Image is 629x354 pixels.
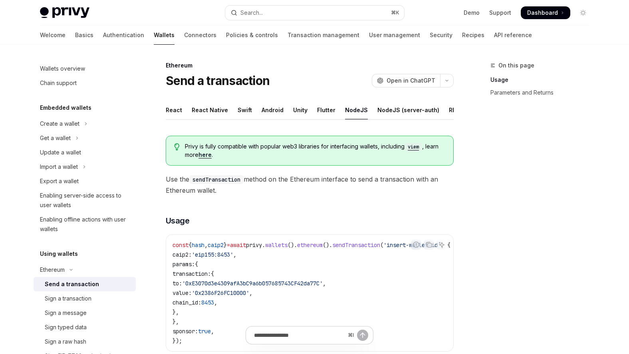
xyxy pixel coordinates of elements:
[40,265,65,275] div: Ethereum
[40,26,65,45] a: Welcome
[323,241,332,249] span: ().
[173,261,195,268] span: params:
[40,148,81,157] div: Update a wallet
[166,73,270,88] h1: Send a transaction
[192,241,204,249] span: hash
[40,162,78,172] div: Import a wallet
[166,61,454,69] div: Ethereum
[265,241,288,249] span: wallets
[288,241,297,249] span: ().
[174,143,180,150] svg: Tip
[449,101,474,119] div: REST API
[189,175,244,184] code: sendTransaction
[208,241,224,249] span: caip2
[490,73,596,86] a: Usage
[357,330,368,341] button: Send message
[34,263,136,277] button: Toggle Ethereum section
[192,101,228,119] div: React Native
[246,241,262,249] span: privy
[345,101,368,119] div: NodeJS
[173,270,211,277] span: transaction:
[173,241,189,249] span: const
[490,86,596,99] a: Parameters and Returns
[225,6,404,20] button: Open search
[40,119,79,129] div: Create a wallet
[40,64,85,73] div: Wallets overview
[45,294,91,303] div: Sign a transaction
[173,289,192,297] span: value:
[323,280,326,287] span: ,
[103,26,144,45] a: Authentication
[75,26,93,45] a: Basics
[40,215,131,234] div: Enabling offline actions with user wallets
[192,289,249,297] span: '0x2386F26FC10000'
[262,241,265,249] span: .
[195,261,198,268] span: {
[262,101,284,119] div: Android
[293,101,308,119] div: Unity
[189,241,192,249] span: {
[387,77,435,85] span: Open in ChatGPT
[40,191,131,210] div: Enabling server-side access to user wallets
[411,239,421,250] button: Report incorrect code
[391,10,399,16] span: ⌘ K
[154,26,175,45] a: Wallets
[34,188,136,212] a: Enabling server-side access to user wallets
[332,241,380,249] span: sendTransaction
[40,249,78,259] h5: Using wallets
[34,160,136,174] button: Toggle Import a wallet section
[34,334,136,349] a: Sign a raw hash
[173,299,201,306] span: chain_id:
[184,26,216,45] a: Connectors
[489,9,511,17] a: Support
[40,78,77,88] div: Chain support
[227,241,230,249] span: =
[173,280,182,287] span: to:
[226,26,278,45] a: Policies & controls
[173,309,179,316] span: },
[462,26,484,45] a: Recipes
[34,212,136,236] a: Enabling offline actions with user wallets
[249,289,252,297] span: ,
[498,61,534,70] span: On this page
[198,151,212,158] a: here
[40,7,89,18] img: light logo
[40,103,91,113] h5: Embedded wallets
[317,101,335,119] div: Flutter
[34,291,136,306] a: Sign a transaction
[521,6,570,19] a: Dashboard
[224,241,227,249] span: }
[577,6,589,19] button: Toggle dark mode
[494,26,532,45] a: API reference
[383,241,441,249] span: 'insert-wallet-id'
[166,101,182,119] div: React
[211,270,214,277] span: {
[45,308,87,318] div: Sign a message
[173,251,192,258] span: caip2:
[377,101,439,119] div: NodeJS (server-auth)
[34,117,136,131] button: Toggle Create a wallet section
[527,9,558,17] span: Dashboard
[40,133,71,143] div: Get a wallet
[34,76,136,90] a: Chain support
[230,241,246,249] span: await
[166,174,454,196] span: Use the method on the Ethereum interface to send a transaction with an Ethereum wallet.
[238,101,252,119] div: Swift
[424,239,434,250] button: Copy the contents from the code block
[233,251,236,258] span: ,
[380,241,383,249] span: (
[34,277,136,291] a: Send a transaction
[430,26,452,45] a: Security
[45,322,87,332] div: Sign typed data
[214,299,217,306] span: ,
[437,239,447,250] button: Ask AI
[34,131,136,145] button: Toggle Get a wallet section
[297,241,323,249] span: ethereum
[45,337,86,346] div: Sign a raw hash
[240,8,263,18] div: Search...
[34,174,136,188] a: Export a wallet
[288,26,359,45] a: Transaction management
[34,145,136,160] a: Update a wallet
[405,143,422,151] code: viem
[34,306,136,320] a: Sign a message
